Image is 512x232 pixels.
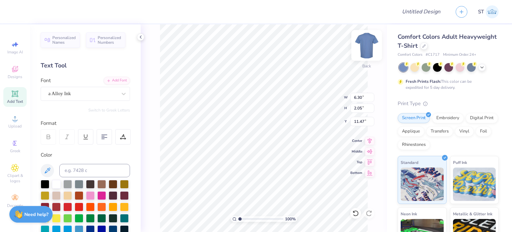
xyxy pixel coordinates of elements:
[453,168,496,201] img: Puff Ink
[362,63,371,69] div: Back
[7,49,23,55] span: Image AI
[426,52,440,58] span: # C1717
[443,52,476,58] span: Minimum Order: 24 +
[88,107,130,113] button: Switch to Greek Letters
[398,113,430,123] div: Screen Print
[486,5,499,18] img: Shambhavi Thakur
[285,216,296,222] span: 100 %
[466,113,498,123] div: Digital Print
[59,164,130,177] input: e.g. 7428 c
[98,35,121,45] span: Personalized Numbers
[426,127,453,137] div: Transfers
[41,151,130,159] div: Color
[41,61,130,70] div: Text Tool
[7,99,23,104] span: Add Text
[353,32,380,59] img: Back
[8,74,22,79] span: Designs
[398,33,497,50] span: Comfort Colors Adult Heavyweight T-Shirt
[41,120,131,127] div: Format
[478,8,484,16] span: ST
[350,160,362,165] span: Top
[453,159,467,166] span: Puff Ink
[8,124,22,129] span: Upload
[398,127,424,137] div: Applique
[401,210,417,217] span: Neon Ink
[401,159,418,166] span: Standard
[406,79,441,84] strong: Fresh Prints Flash:
[3,173,27,184] span: Clipart & logos
[453,210,492,217] span: Metallic & Glitter Ink
[7,203,23,208] span: Decorate
[10,148,20,154] span: Greek
[455,127,474,137] div: Vinyl
[478,5,499,18] a: ST
[432,113,464,123] div: Embroidery
[350,139,362,143] span: Center
[398,100,499,107] div: Print Type
[350,149,362,154] span: Middle
[52,35,76,45] span: Personalized Names
[350,171,362,175] span: Bottom
[41,77,51,84] label: Font
[476,127,491,137] div: Foil
[24,211,48,218] strong: Need help?
[104,77,130,84] div: Add Font
[398,52,422,58] span: Comfort Colors
[401,168,444,201] img: Standard
[406,78,488,90] div: This color can be expedited for 5 day delivery.
[397,5,446,18] input: Untitled Design
[398,140,430,150] div: Rhinestones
